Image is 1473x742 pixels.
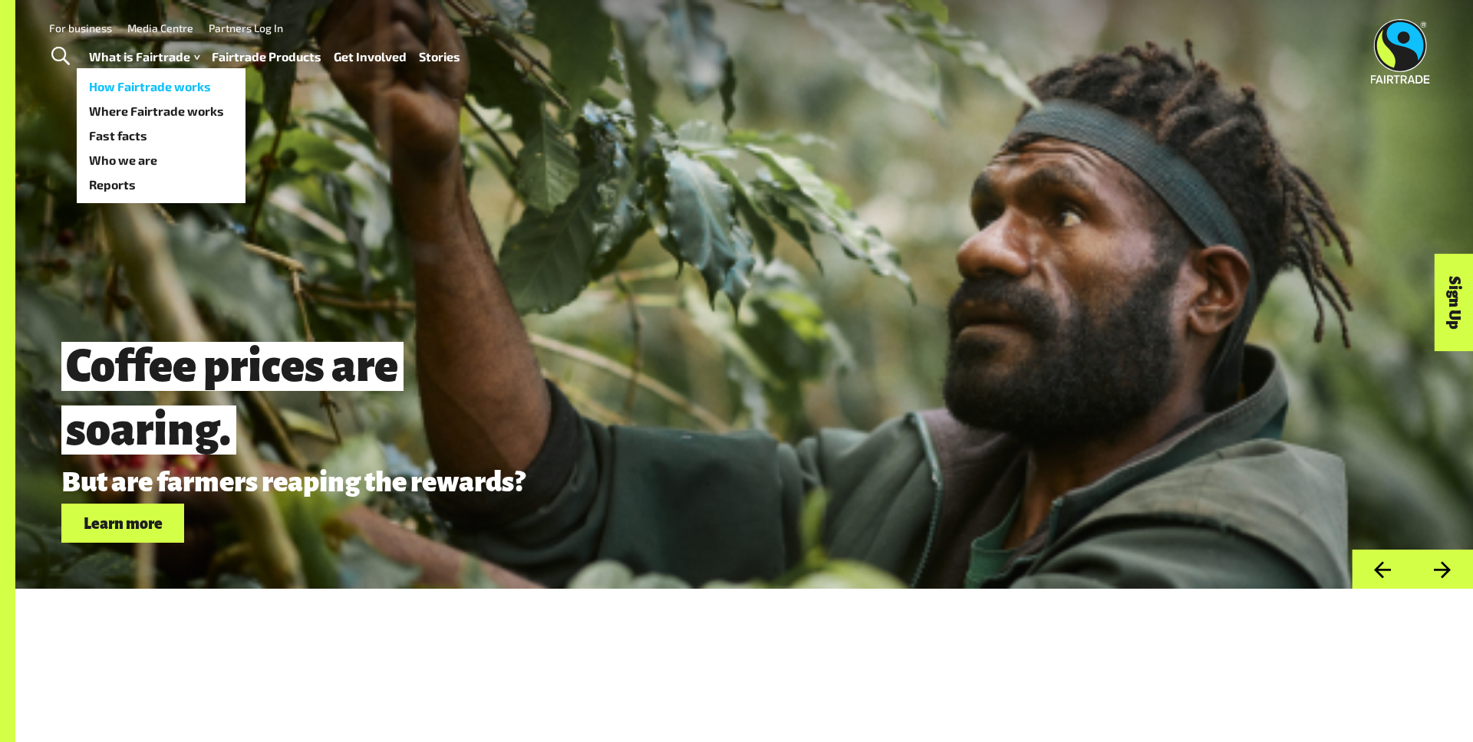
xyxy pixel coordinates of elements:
[334,46,407,68] a: Get Involved
[89,46,199,68] a: What is Fairtrade
[209,21,283,34] a: Partners Log In
[127,21,193,34] a: Media Centre
[77,148,245,172] a: Who we are
[419,46,460,68] a: Stories
[41,38,79,76] a: Toggle Search
[49,21,112,34] a: For business
[61,342,404,455] span: Coffee prices are soaring.
[1352,550,1412,589] button: Previous
[1371,19,1430,84] img: Fairtrade Australia New Zealand logo
[77,123,245,148] a: Fast facts
[77,172,245,197] a: Reports
[1412,550,1473,589] button: Next
[77,99,245,123] a: Where Fairtrade works
[61,504,184,543] a: Learn more
[212,46,321,68] a: Fairtrade Products
[77,74,245,99] a: How Fairtrade works
[61,467,1196,497] p: But are farmers reaping the rewards?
